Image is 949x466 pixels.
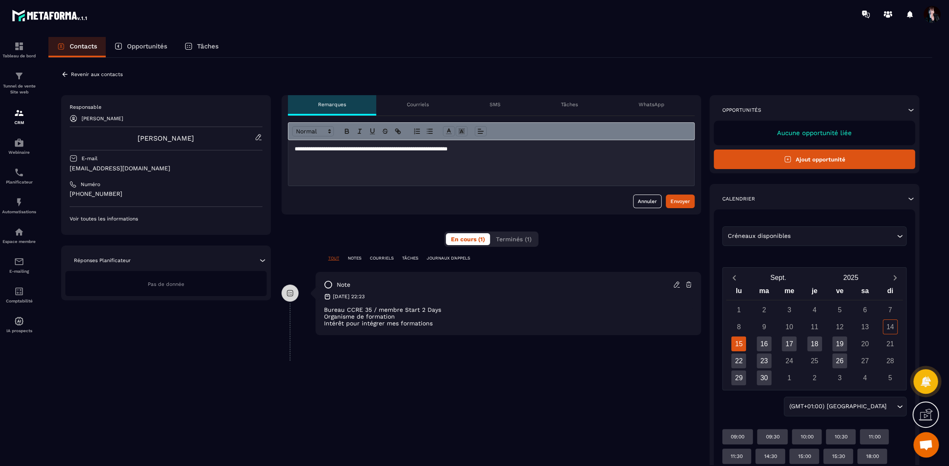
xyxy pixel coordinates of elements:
button: Open years overlay [814,270,887,285]
div: 3 [832,370,847,385]
p: Intérêt pour intégrer mes formations [324,320,693,327]
input: Search for option [792,232,895,241]
div: 30 [757,370,772,385]
div: 27 [857,353,872,368]
a: automationsautomationsAutomatisations [2,191,36,220]
div: 5 [883,370,898,385]
p: NOTES [348,255,361,261]
p: Réponses Planificateur [74,257,131,264]
div: 2 [757,302,772,317]
p: Organisme de formation [324,313,693,320]
p: 11:30 [731,453,743,460]
img: automations [14,316,24,326]
button: Next month [887,272,903,283]
img: accountant [14,286,24,297]
p: Opportunités [127,42,167,50]
a: accountantaccountantComptabilité [2,280,36,310]
img: automations [14,227,24,237]
img: formation [14,71,24,81]
div: Search for option [784,397,907,416]
button: Annuler [633,195,662,208]
p: Aucune opportunité liée [722,129,907,137]
a: formationformationCRM [2,102,36,131]
p: JOURNAUX D'APPELS [427,255,470,261]
div: 26 [832,353,847,368]
p: 10:30 [834,433,847,440]
div: 4 [807,302,822,317]
div: lu [726,285,751,300]
p: Tableau de bord [2,54,36,58]
button: Terminés (1) [491,233,537,245]
div: 5 [832,302,847,317]
div: Ouvrir le chat [913,432,939,458]
p: TOUT [328,255,339,261]
p: [EMAIL_ADDRESS][DOMAIN_NAME] [70,164,262,172]
div: 2 [807,370,822,385]
div: 12 [832,319,847,334]
p: Contacts [70,42,97,50]
p: 09:00 [731,433,744,440]
div: 8 [731,319,746,334]
div: 10 [782,319,797,334]
div: 25 [807,353,822,368]
p: [PERSON_NAME] [82,116,123,121]
div: 19 [832,336,847,351]
button: Ajout opportunité [714,150,915,169]
a: Contacts [48,37,106,57]
a: automationsautomationsEspace membre [2,220,36,250]
p: [DATE] 22:23 [333,293,365,300]
div: Search for option [722,226,907,246]
p: 18:00 [866,453,879,460]
div: je [802,285,827,300]
p: Revenir aux contacts [71,71,123,77]
a: [PERSON_NAME] [138,134,194,142]
p: Calendrier [722,195,755,202]
div: 23 [757,353,772,368]
p: Planificateur [2,180,36,184]
img: automations [14,197,24,207]
div: 20 [857,336,872,351]
p: COURRIELS [370,255,394,261]
p: 15:30 [832,453,845,460]
div: 21 [883,336,898,351]
div: 4 [857,370,872,385]
p: WhatsApp [639,101,665,108]
p: Remarques [318,101,346,108]
div: Calendar wrapper [726,285,903,385]
p: Espace membre [2,239,36,244]
p: TÂCHES [402,255,418,261]
a: formationformationTunnel de vente Site web [2,65,36,102]
a: automationsautomationsWebinaire [2,131,36,161]
div: 29 [731,370,746,385]
p: E-mailing [2,269,36,274]
p: 09:30 [766,433,779,440]
p: Courriels [407,101,429,108]
p: Numéro [81,181,100,188]
div: 3 [782,302,797,317]
div: 13 [857,319,872,334]
input: Search for option [888,402,895,411]
p: Voir toutes les informations [70,215,262,222]
button: Previous month [726,272,742,283]
p: Automatisations [2,209,36,214]
p: Tunnel de vente Site web [2,83,36,95]
p: 14:30 [764,453,777,460]
button: En cours (1) [446,233,490,245]
div: 6 [857,302,872,317]
button: Open months overlay [742,270,814,285]
p: SMS [490,101,501,108]
div: 22 [731,353,746,368]
img: formation [14,108,24,118]
img: formation [14,41,24,51]
img: automations [14,138,24,148]
p: [PHONE_NUMBER] [70,190,262,198]
a: emailemailE-mailing [2,250,36,280]
div: 28 [883,353,898,368]
div: 17 [782,336,797,351]
div: me [777,285,802,300]
div: 1 [731,302,746,317]
img: logo [12,8,88,23]
img: scheduler [14,167,24,178]
div: 9 [757,319,772,334]
div: 18 [807,336,822,351]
